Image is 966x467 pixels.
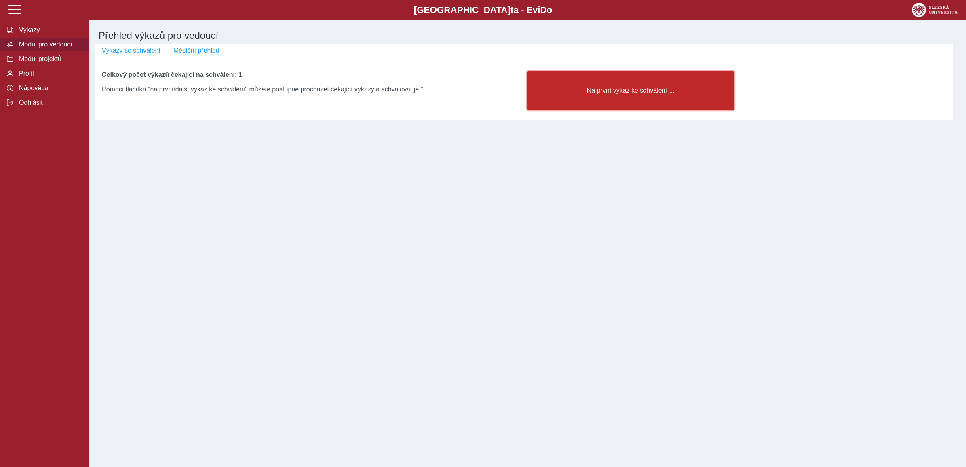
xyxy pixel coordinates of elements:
[173,47,219,54] span: Měsíční přehled
[912,3,958,17] img: logo_web_su.png
[24,5,942,15] b: [GEOGRAPHIC_DATA] a - Evi
[540,5,546,15] span: D
[534,87,727,94] span: Na první výkaz ke schválení ...
[17,26,82,34] span: Výkazy
[527,71,734,110] button: Na první výkaz ke schválení ...
[17,55,82,63] span: Modul projektů
[167,44,226,57] button: Měsíční přehled
[95,44,167,57] button: Výkazy se schválení
[17,41,82,48] span: Modul pro vedoucí
[102,71,243,78] b: Celkový počet výkazů čekající na schválení: 1
[510,5,513,15] span: t
[95,27,960,44] h1: Přehled výkazů pro vedoucí
[102,78,521,93] div: Pomocí tlačítka "na první/další výkaz ke schválení" můžete postupně procházet čekající výkazy a s...
[547,5,553,15] span: o
[17,99,82,106] span: Odhlásit
[17,70,82,77] span: Profil
[102,47,160,54] span: Výkazy se schválení
[17,85,82,92] span: Nápověda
